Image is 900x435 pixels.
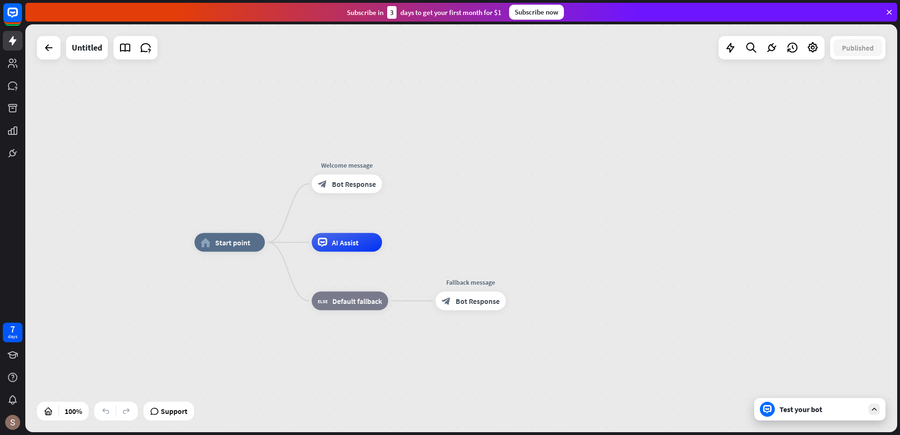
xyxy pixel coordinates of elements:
div: Fallback message [428,278,513,287]
span: AI Assist [332,238,359,247]
span: Bot Response [332,179,376,189]
span: Default fallback [332,296,382,306]
span: Bot Response [456,296,500,306]
div: days [8,333,17,340]
div: 3 [387,6,397,19]
i: block_bot_response [318,179,327,189]
div: Test your bot [780,405,864,414]
a: 7 days [3,323,22,342]
div: Subscribe now [509,5,564,20]
span: Start point [215,238,250,247]
i: home_2 [201,238,210,247]
span: Support [161,404,187,419]
div: 7 [10,325,15,333]
button: Published [833,39,882,56]
div: 100% [62,404,85,419]
div: Welcome message [305,161,389,170]
div: Untitled [72,36,102,59]
i: block_bot_response [442,296,451,306]
i: block_fallback [318,296,328,306]
div: Subscribe in days to get your first month for $1 [347,6,502,19]
button: Open LiveChat chat widget [7,4,36,32]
